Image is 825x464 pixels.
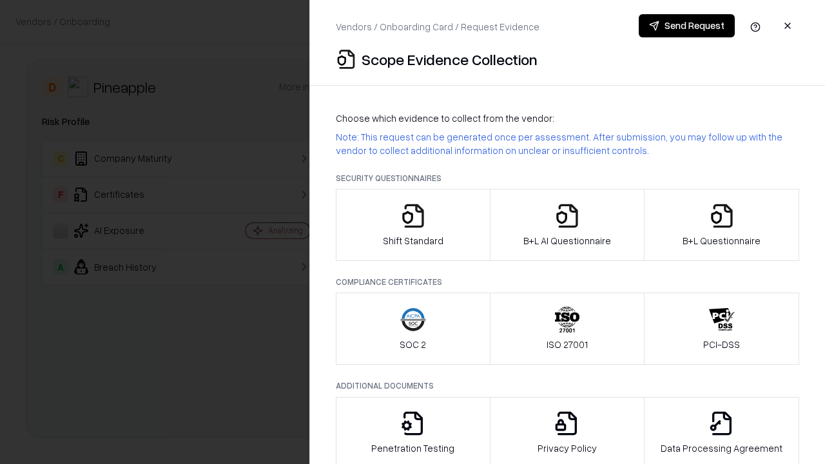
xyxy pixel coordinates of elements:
p: PCI-DSS [703,338,740,351]
p: Additional Documents [336,380,799,391]
p: Compliance Certificates [336,276,799,287]
button: B+L Questionnaire [644,189,799,261]
button: Send Request [639,14,735,37]
p: ISO 27001 [547,338,588,351]
p: B+L Questionnaire [683,234,761,247]
p: Vendors / Onboarding Card / Request Evidence [336,20,539,34]
p: SOC 2 [400,338,426,351]
p: Note: This request can be generated once per assessment. After submission, you may follow up with... [336,130,799,157]
p: Choose which evidence to collect from the vendor: [336,111,799,125]
p: Scope Evidence Collection [362,49,538,70]
p: Shift Standard [383,234,443,247]
button: PCI-DSS [644,293,799,365]
p: Security Questionnaires [336,173,799,184]
button: SOC 2 [336,293,490,365]
button: Shift Standard [336,189,490,261]
p: Penetration Testing [371,441,454,455]
p: Privacy Policy [538,441,597,455]
button: ISO 27001 [490,293,645,365]
button: B+L AI Questionnaire [490,189,645,261]
p: Data Processing Agreement [661,441,782,455]
p: B+L AI Questionnaire [523,234,611,247]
